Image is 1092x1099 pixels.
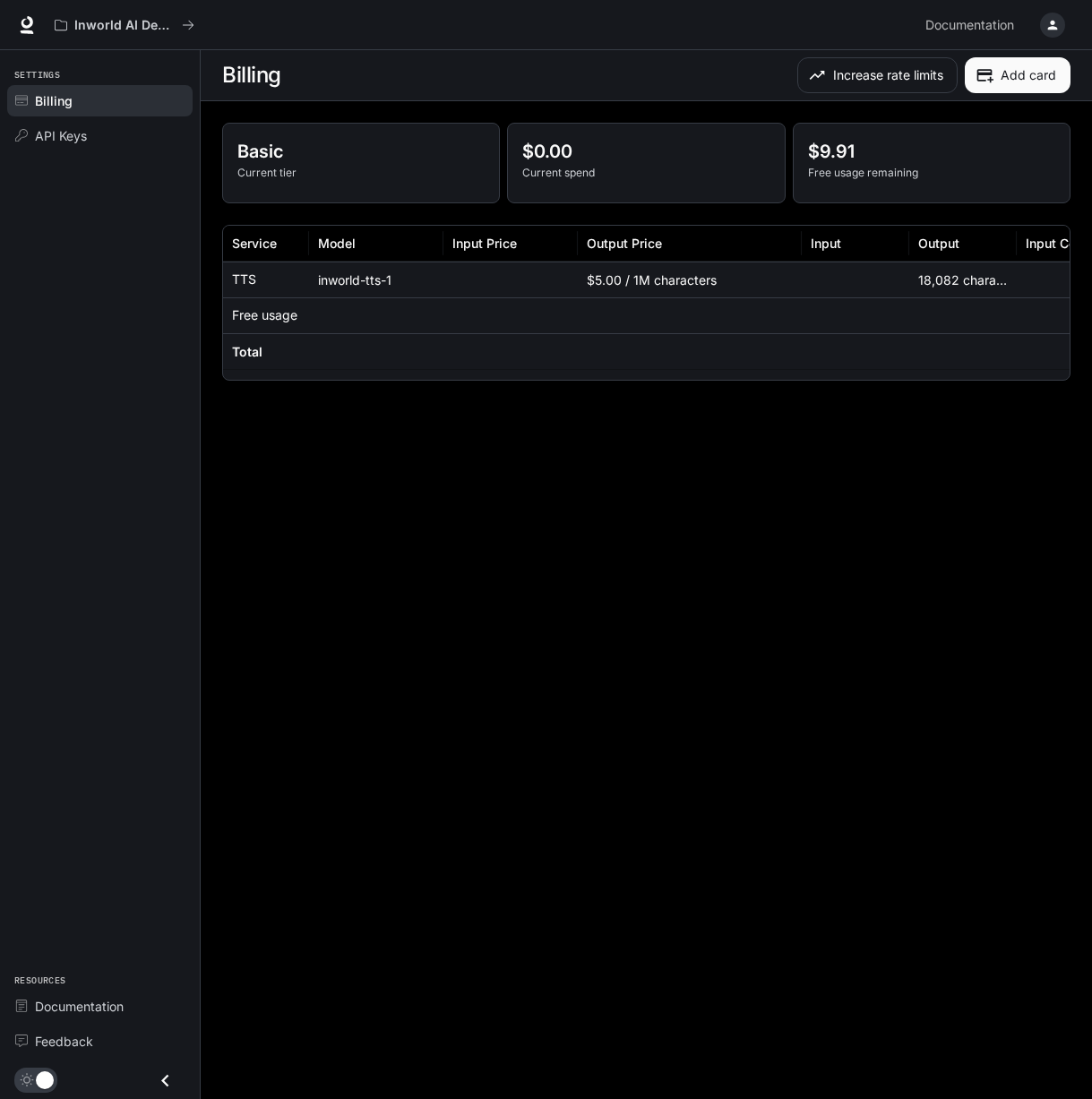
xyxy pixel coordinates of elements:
[965,57,1071,93] button: Add card
[35,1032,93,1051] span: Feedback
[587,236,662,251] div: Output Price
[222,57,281,93] h1: Billing
[232,343,262,361] h6: Total
[47,7,202,43] button: All workspaces
[35,997,124,1016] span: Documentation
[232,236,277,251] div: Service
[1026,236,1088,251] div: Input Cost
[309,262,443,297] div: inworld-tts-1
[237,165,485,181] p: Current tier
[237,138,485,165] p: Basic
[811,236,841,251] div: Input
[797,57,958,93] button: Increase rate limits
[452,236,517,251] div: Input Price
[232,306,297,324] p: Free usage
[232,270,256,288] p: TTS
[7,120,193,151] a: API Keys
[318,236,356,251] div: Model
[918,236,959,251] div: Output
[35,126,87,145] span: API Keys
[925,14,1014,37] span: Documentation
[578,262,802,297] div: $5.00 / 1M characters
[36,1069,54,1089] span: Dark mode toggle
[35,91,73,110] span: Billing
[909,262,1017,297] div: 18,082 characters
[145,1062,185,1099] button: Close drawer
[918,7,1028,43] a: Documentation
[7,85,193,116] a: Billing
[808,165,1055,181] p: Free usage remaining
[7,1026,193,1057] a: Feedback
[7,991,193,1022] a: Documentation
[808,138,1055,165] p: $9.91
[74,18,175,33] p: Inworld AI Demos
[522,138,770,165] p: $0.00
[522,165,770,181] p: Current spend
